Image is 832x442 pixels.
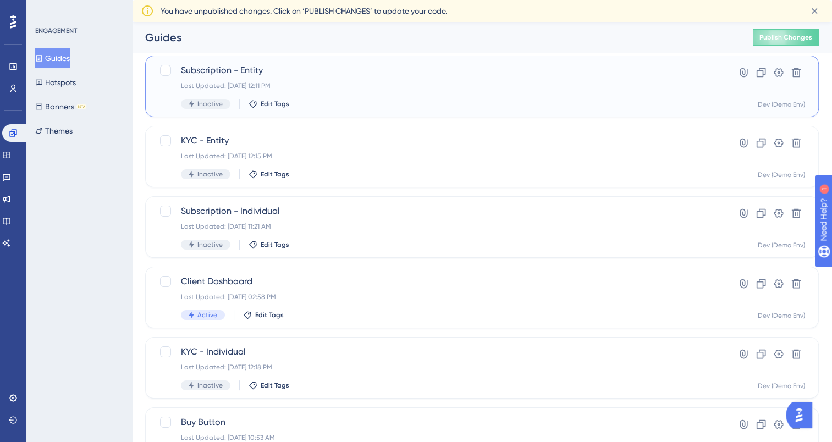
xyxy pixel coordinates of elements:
[181,222,695,231] div: Last Updated: [DATE] 11:21 AM
[76,104,86,109] div: BETA
[181,433,695,442] div: Last Updated: [DATE] 10:53 AM
[197,381,223,390] span: Inactive
[181,275,695,288] span: Client Dashboard
[181,345,695,358] span: KYC - Individual
[181,134,695,147] span: KYC - Entity
[758,170,805,179] div: Dev (Demo Env)
[759,33,812,42] span: Publish Changes
[35,121,73,141] button: Themes
[26,3,69,16] span: Need Help?
[753,29,819,46] button: Publish Changes
[197,100,223,108] span: Inactive
[261,170,289,179] span: Edit Tags
[161,4,447,18] span: You have unpublished changes. Click on ‘PUBLISH CHANGES’ to update your code.
[181,81,695,90] div: Last Updated: [DATE] 12:11 PM
[758,311,805,320] div: Dev (Demo Env)
[249,170,289,179] button: Edit Tags
[181,363,695,372] div: Last Updated: [DATE] 12:18 PM
[255,311,284,319] span: Edit Tags
[758,241,805,250] div: Dev (Demo Env)
[181,152,695,161] div: Last Updated: [DATE] 12:15 PM
[758,382,805,390] div: Dev (Demo Env)
[76,5,80,14] div: 1
[145,30,725,45] div: Guides
[35,97,86,117] button: BannersBETA
[197,311,217,319] span: Active
[758,100,805,109] div: Dev (Demo Env)
[249,240,289,249] button: Edit Tags
[35,48,70,68] button: Guides
[35,73,76,92] button: Hotspots
[249,381,289,390] button: Edit Tags
[261,240,289,249] span: Edit Tags
[197,170,223,179] span: Inactive
[261,100,289,108] span: Edit Tags
[261,381,289,390] span: Edit Tags
[35,26,77,35] div: ENGAGEMENT
[181,292,695,301] div: Last Updated: [DATE] 02:58 PM
[181,64,695,77] span: Subscription - Entity
[786,399,819,432] iframe: UserGuiding AI Assistant Launcher
[197,240,223,249] span: Inactive
[181,205,695,218] span: Subscription - Individual
[243,311,284,319] button: Edit Tags
[181,416,695,429] span: Buy Button
[249,100,289,108] button: Edit Tags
